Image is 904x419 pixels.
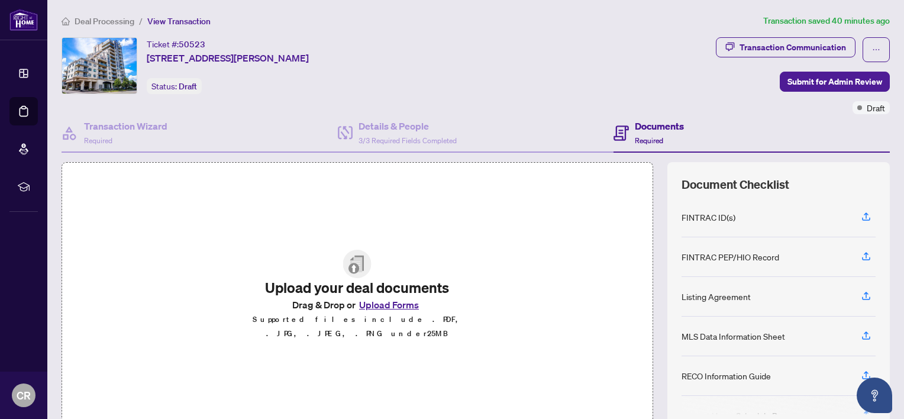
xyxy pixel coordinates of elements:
span: Document Checklist [682,176,789,193]
button: Open asap [857,378,892,413]
h2: Upload your deal documents [233,278,481,297]
h4: Details & People [359,119,457,133]
span: Required [84,136,112,145]
div: MLS Data Information Sheet [682,330,785,343]
div: Ticket #: [147,37,205,51]
div: Transaction Communication [740,38,846,57]
div: FINTRAC PEP/HIO Record [682,250,779,263]
p: Supported files include .PDF, .JPG, .JPEG, .PNG under 25 MB [233,312,481,341]
div: Listing Agreement [682,290,751,303]
span: 50523 [179,39,205,50]
span: Deal Processing [75,16,134,27]
span: Draft [179,81,197,92]
span: CR [17,387,31,404]
span: ellipsis [872,46,880,54]
button: Upload Forms [356,297,422,312]
span: Drag & Drop or [292,297,422,312]
div: Status: [147,78,202,94]
img: logo [9,9,38,31]
span: Submit for Admin Review [787,72,882,91]
span: Required [635,136,663,145]
button: Submit for Admin Review [780,72,890,92]
span: Draft [867,101,885,114]
div: FINTRAC ID(s) [682,211,735,224]
li: / [139,14,143,28]
h4: Documents [635,119,684,133]
span: 3/3 Required Fields Completed [359,136,457,145]
span: home [62,17,70,25]
article: Transaction saved 40 minutes ago [763,14,890,28]
img: File Upload [343,250,372,278]
span: View Transaction [147,16,211,27]
span: [STREET_ADDRESS][PERSON_NAME] [147,51,309,65]
img: IMG-N12318988_1.jpg [62,38,137,94]
button: Transaction Communication [716,37,855,57]
div: RECO Information Guide [682,369,771,382]
span: File UploadUpload your deal documentsDrag & Drop orUpload FormsSupported files include .PDF, .JPG... [224,240,490,350]
h4: Transaction Wizard [84,119,167,133]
